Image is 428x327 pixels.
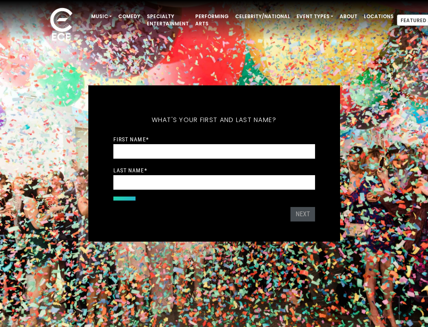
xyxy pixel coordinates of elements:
img: ece_new_logo_whitev2-1.png [41,6,81,45]
a: Locations [361,10,397,23]
a: Event Types [293,10,336,23]
label: Last Name [113,167,147,174]
a: Performing Arts [192,10,232,31]
a: Specialty Entertainment [144,10,192,31]
a: Celebrity/National [232,10,293,23]
a: About [336,10,361,23]
label: First Name [113,136,149,143]
a: Comedy [115,10,144,23]
a: Music [88,10,115,23]
h5: What's your first and last name? [113,106,315,135]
